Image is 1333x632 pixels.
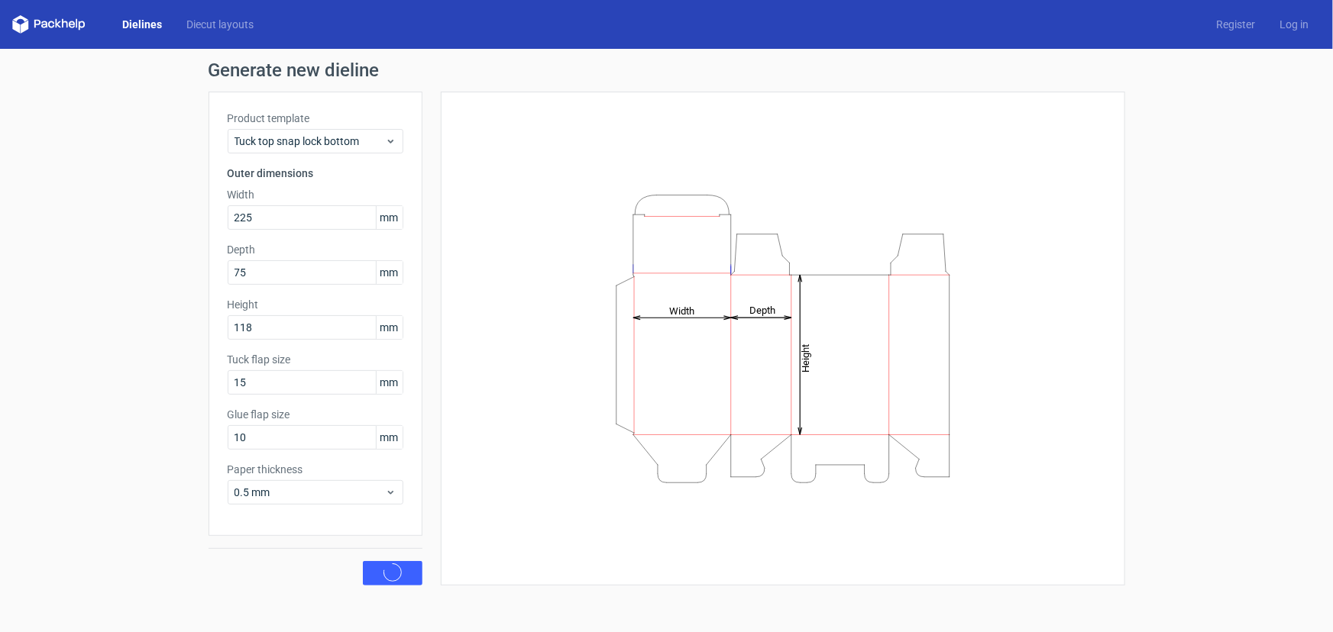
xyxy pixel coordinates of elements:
span: mm [376,261,403,284]
label: Height [228,297,403,312]
label: Product template [228,111,403,126]
span: Tuck top snap lock bottom [235,134,385,149]
label: Width [228,187,403,202]
span: mm [376,206,403,229]
label: Glue flap size [228,407,403,422]
h3: Outer dimensions [228,166,403,181]
span: mm [376,371,403,394]
label: Paper thickness [228,462,403,477]
a: Diecut layouts [174,17,266,32]
tspan: Height [800,343,811,372]
span: mm [376,426,403,449]
a: Dielines [110,17,174,32]
span: mm [376,316,403,339]
a: Register [1204,17,1267,32]
label: Tuck flap size [228,352,403,367]
span: 0.5 mm [235,485,385,500]
tspan: Depth [749,305,775,316]
a: Log in [1267,17,1321,32]
tspan: Width [668,305,694,316]
h1: Generate new dieline [209,61,1125,79]
label: Depth [228,242,403,257]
